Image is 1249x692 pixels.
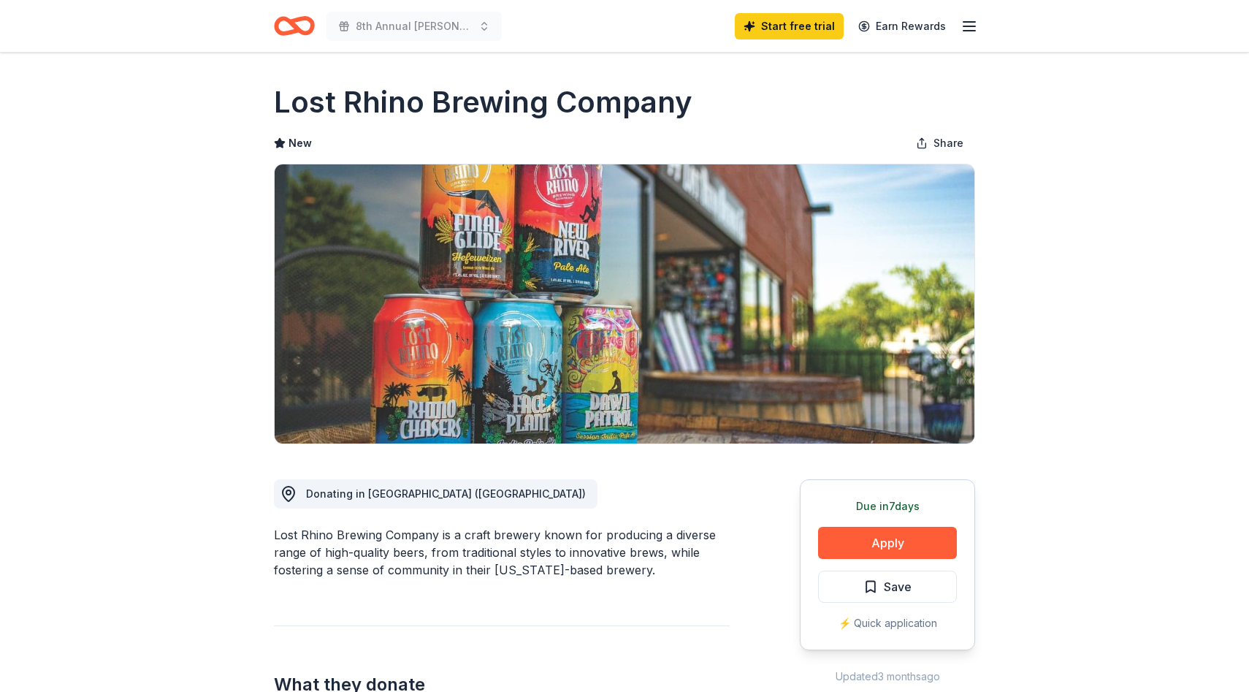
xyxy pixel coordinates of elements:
button: Share [904,129,975,158]
a: Start free trial [735,13,844,39]
span: Save [884,577,912,596]
div: Due in 7 days [818,498,957,515]
div: Updated 3 months ago [800,668,975,685]
img: Image for Lost Rhino Brewing Company [275,164,974,444]
button: Save [818,571,957,603]
a: Earn Rewards [849,13,955,39]
span: Donating in [GEOGRAPHIC_DATA] ([GEOGRAPHIC_DATA]) [306,487,586,500]
button: 8th Annual [PERSON_NAME] Memorial Scholarship MINI Golf Tournament [326,12,502,41]
span: Share [933,134,963,152]
span: New [289,134,312,152]
span: 8th Annual [PERSON_NAME] Memorial Scholarship MINI Golf Tournament [356,18,473,35]
a: Home [274,9,315,43]
div: ⚡️ Quick application [818,615,957,632]
div: Lost Rhino Brewing Company is a craft brewery known for producing a diverse range of high-quality... [274,526,730,579]
h1: Lost Rhino Brewing Company [274,82,692,123]
button: Apply [818,527,957,559]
